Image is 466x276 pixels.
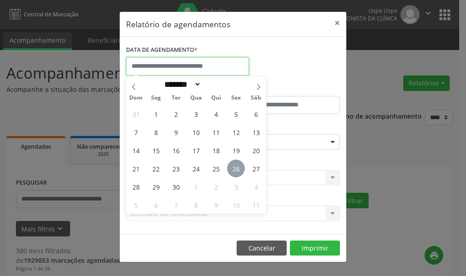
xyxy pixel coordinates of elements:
[126,95,146,101] span: Dom
[290,241,340,256] button: Imprimir
[227,196,245,214] span: Outubro 10, 2025
[226,95,246,101] span: Sex
[147,105,165,123] span: Setembro 1, 2025
[127,123,145,141] span: Setembro 7, 2025
[167,123,185,141] span: Setembro 9, 2025
[147,123,165,141] span: Setembro 8, 2025
[247,196,265,214] span: Outubro 11, 2025
[127,105,145,123] span: Agosto 31, 2025
[237,241,287,256] button: Cancelar
[247,105,265,123] span: Setembro 6, 2025
[161,80,201,89] select: Month
[186,95,206,101] span: Qua
[227,123,245,141] span: Setembro 12, 2025
[127,160,145,177] span: Setembro 21, 2025
[187,123,205,141] span: Setembro 10, 2025
[247,123,265,141] span: Setembro 13, 2025
[126,43,198,57] label: DATA DE AGENDAMENTO
[247,141,265,159] span: Setembro 20, 2025
[167,196,185,214] span: Outubro 7, 2025
[227,160,245,177] span: Setembro 26, 2025
[227,178,245,196] span: Outubro 3, 2025
[207,123,225,141] span: Setembro 11, 2025
[167,141,185,159] span: Setembro 16, 2025
[127,141,145,159] span: Setembro 14, 2025
[147,196,165,214] span: Outubro 6, 2025
[166,95,186,101] span: Ter
[247,160,265,177] span: Setembro 27, 2025
[207,196,225,214] span: Outubro 9, 2025
[167,105,185,123] span: Setembro 2, 2025
[246,95,266,101] span: Sáb
[167,178,185,196] span: Setembro 30, 2025
[227,105,245,123] span: Setembro 5, 2025
[235,82,340,96] label: ATÉ
[187,141,205,159] span: Setembro 17, 2025
[127,196,145,214] span: Outubro 5, 2025
[328,12,346,34] button: Close
[207,105,225,123] span: Setembro 4, 2025
[187,105,205,123] span: Setembro 3, 2025
[147,160,165,177] span: Setembro 22, 2025
[147,178,165,196] span: Setembro 29, 2025
[206,95,226,101] span: Qui
[187,196,205,214] span: Outubro 8, 2025
[207,141,225,159] span: Setembro 18, 2025
[201,80,231,89] input: Year
[146,95,166,101] span: Seg
[247,178,265,196] span: Outubro 4, 2025
[147,141,165,159] span: Setembro 15, 2025
[207,160,225,177] span: Setembro 25, 2025
[207,178,225,196] span: Outubro 2, 2025
[126,18,230,30] h5: Relatório de agendamentos
[227,141,245,159] span: Setembro 19, 2025
[187,178,205,196] span: Outubro 1, 2025
[167,160,185,177] span: Setembro 23, 2025
[127,178,145,196] span: Setembro 28, 2025
[187,160,205,177] span: Setembro 24, 2025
